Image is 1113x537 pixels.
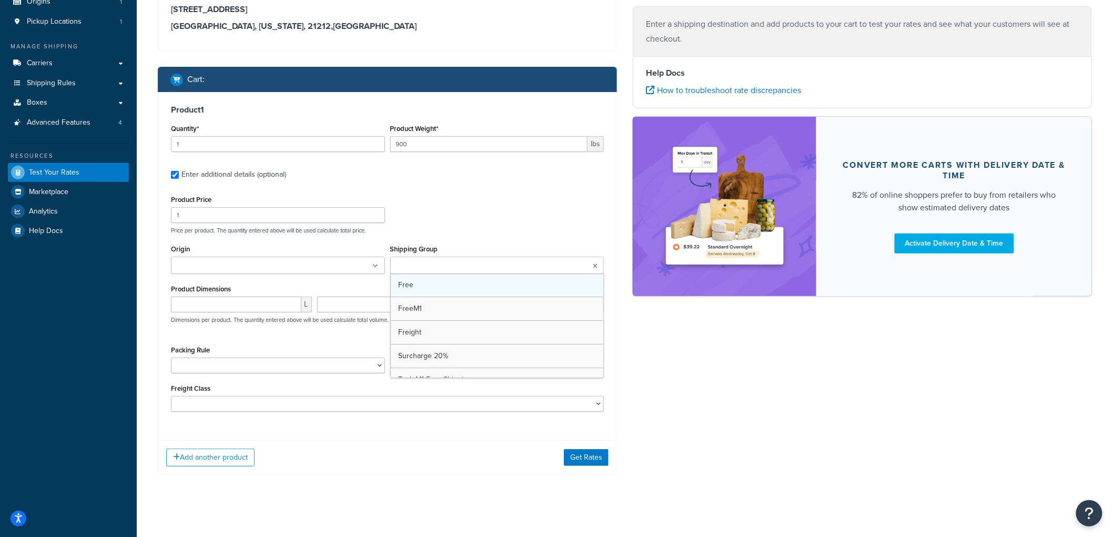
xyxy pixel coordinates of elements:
[8,54,129,73] a: Carriers
[390,136,588,152] input: 0.00
[399,303,422,314] span: FreeM1
[171,136,385,152] input: 0
[390,125,439,133] label: Product Weight*
[399,279,414,290] span: Free
[564,449,609,466] button: Get Rates
[895,234,1014,254] a: Activate Delivery Date & Time
[391,273,604,297] a: Free
[168,227,606,234] p: Price per product. The quantity entered above will be used calculate total price.
[8,163,129,182] a: Test Your Rates
[390,245,438,253] label: Shipping Group
[8,74,129,93] a: Shipping Rules
[8,221,129,240] a: Help Docs
[301,297,312,312] span: L
[842,160,1067,181] div: Convert more carts with delivery date & time
[399,374,472,385] span: Tank M1 Free Shipping
[29,188,68,197] span: Marketplace
[8,93,129,113] a: Boxes
[29,227,63,236] span: Help Docs
[842,189,1067,214] div: 82% of online shoppers prefer to buy from retailers who show estimated delivery dates
[8,183,129,201] a: Marketplace
[181,167,286,182] div: Enter additional details (optional)
[1076,500,1102,526] button: Open Resource Center
[391,321,604,344] a: Freight
[187,75,205,84] h2: Cart :
[8,12,129,32] a: Pickup Locations1
[8,202,129,221] a: Analytics
[27,17,82,26] span: Pickup Locations
[8,12,129,32] li: Pickup Locations
[588,136,604,152] span: lbs
[27,118,90,127] span: Advanced Features
[646,67,1079,79] h4: Help Docs
[120,17,122,26] span: 1
[8,113,129,133] li: Advanced Features
[27,79,76,88] span: Shipping Rules
[171,285,231,293] label: Product Dimensions
[27,98,47,107] span: Boxes
[646,17,1079,46] p: Enter a shipping destination and add products to your cart to test your rates and see what your c...
[399,350,449,361] span: Surcharge 20%
[171,384,210,392] label: Freight Class
[29,207,58,216] span: Analytics
[171,105,604,115] h3: Product 1
[8,42,129,51] div: Manage Shipping
[29,168,79,177] span: Test Your Rates
[391,345,604,368] a: Surcharge 20%
[391,368,604,391] a: Tank M1 Free Shipping
[646,84,801,96] a: How to troubleshoot rate discrepancies
[171,21,604,32] h3: [GEOGRAPHIC_DATA], [US_STATE], 21212 , [GEOGRAPHIC_DATA]
[166,449,255,467] button: Add another product
[399,327,422,338] span: Freight
[171,346,210,354] label: Packing Rule
[8,113,129,133] a: Advanced Features4
[8,151,129,160] div: Resources
[171,125,199,133] label: Quantity*
[391,297,604,320] a: FreeM1
[168,316,389,323] p: Dimensions per product. The quantity entered above will be used calculate total volume.
[171,4,604,15] h3: [STREET_ADDRESS]
[118,118,122,127] span: 4
[171,245,190,253] label: Origin
[659,133,791,280] img: feature-image-ddt-36eae7f7280da8017bfb280eaccd9c446f90b1fe08728e4019434db127062ab4.png
[171,171,179,179] input: Enter additional details (optional)
[27,59,53,68] span: Carriers
[171,196,211,204] label: Product Price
